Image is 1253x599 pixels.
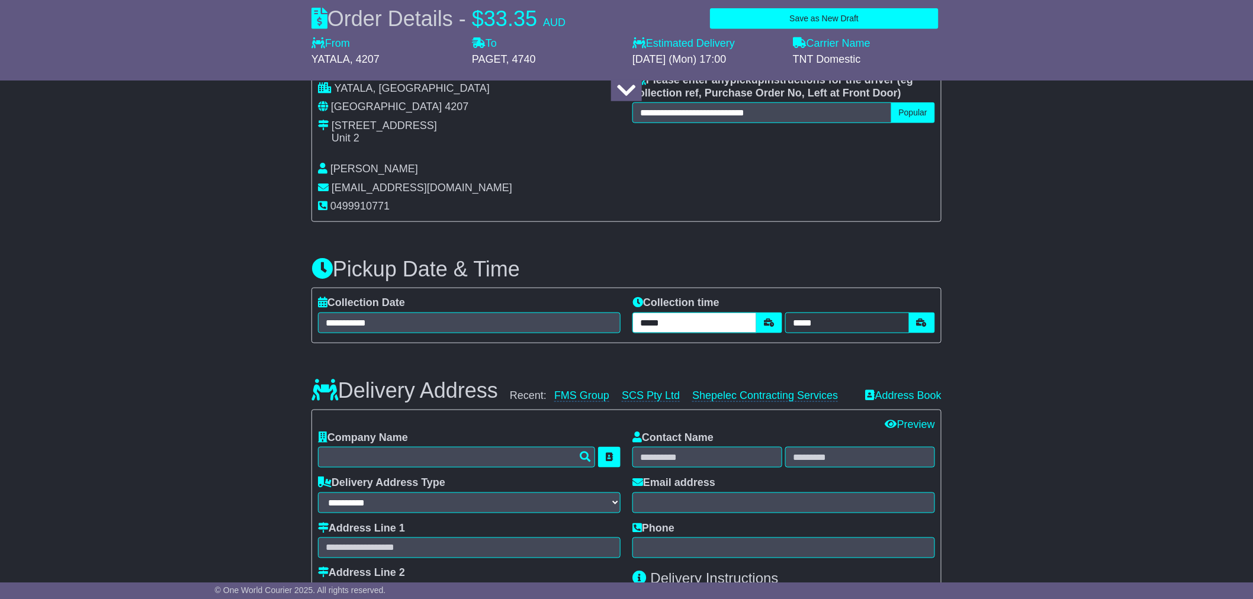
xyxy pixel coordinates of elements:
label: To [472,37,497,50]
h3: Pickup Date & Time [311,257,942,281]
span: YATALA [311,53,350,65]
a: SCS Pty Ltd [622,389,680,402]
span: 33.35 [484,7,537,31]
a: Preview [885,418,935,430]
a: Shepelec Contracting Services [692,389,838,402]
h3: Delivery Address [311,379,498,402]
div: Order Details - [311,6,566,31]
label: Phone [632,522,674,535]
label: Estimated Delivery [632,37,781,50]
a: Address Book [866,389,942,401]
span: 0499910771 [330,200,390,212]
button: Save as New Draft [710,8,939,29]
label: Carrier Name [793,37,870,50]
div: Recent: [510,389,854,402]
span: $ [472,7,484,31]
label: Collection time [632,297,719,310]
label: Address Line 2 [318,567,405,580]
button: Popular [891,102,935,123]
span: Delivery Instructions [651,571,779,587]
label: Contact Name [632,431,714,445]
label: Address Line 1 [318,522,405,535]
label: Email address [632,476,715,489]
div: Unit 2 [332,132,437,145]
span: [GEOGRAPHIC_DATA] [331,101,442,112]
span: © One World Courier 2025. All rights reserved. [215,585,386,595]
div: [DATE] (Mon) 17:00 [632,53,781,66]
div: TNT Domestic [793,53,942,66]
label: Collection Date [318,297,405,310]
span: [EMAIL_ADDRESS][DOMAIN_NAME] [332,182,512,194]
div: [STREET_ADDRESS] [332,120,437,133]
label: From [311,37,350,50]
span: [PERSON_NAME] [330,163,418,175]
span: , 4740 [506,53,536,65]
span: 4207 [445,101,468,112]
label: Company Name [318,431,408,445]
span: AUD [543,17,566,28]
a: FMS Group [554,389,609,402]
label: Delivery Address Type [318,476,445,489]
span: PAGET [472,53,506,65]
span: , 4207 [350,53,380,65]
